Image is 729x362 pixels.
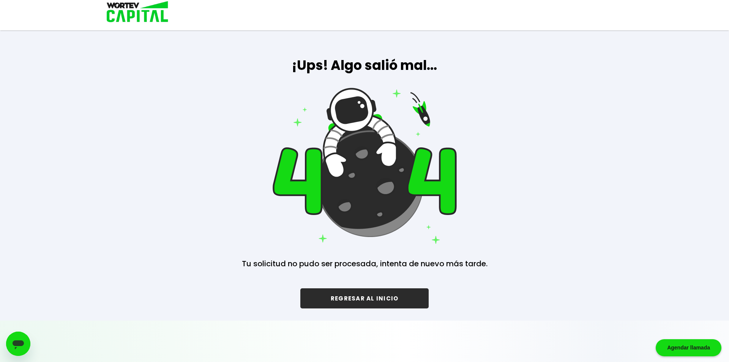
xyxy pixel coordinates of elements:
[6,332,30,356] iframe: Botón para iniciar la ventana de mensajería
[242,288,488,308] a: REGRESAR AL INICIO
[242,58,488,73] h2: ¡Ups! Algo salió mal...
[273,85,457,244] img: 404.1dad899c.png
[300,288,429,308] button: REGRESAR AL INICIO
[656,339,721,356] div: Agendar llamada
[242,259,488,276] h3: Tu solicitud no pudo ser procesada, intenta de nuevo más tarde.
